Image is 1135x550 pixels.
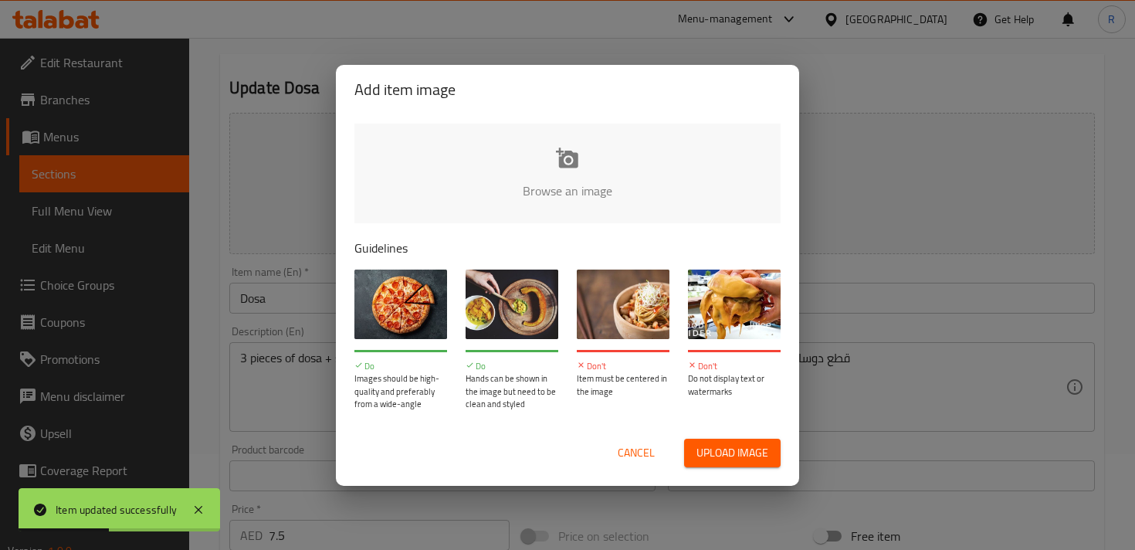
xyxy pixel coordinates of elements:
[688,360,781,373] p: Don't
[577,360,669,373] p: Don't
[466,360,558,373] p: Do
[577,270,669,339] img: guide-img-3@3x.jpg
[618,443,655,463] span: Cancel
[466,270,558,339] img: guide-img-2@3x.jpg
[688,372,781,398] p: Do not display text or watermarks
[354,372,447,411] p: Images should be high-quality and preferably from a wide-angle
[354,77,781,102] h2: Add item image
[688,270,781,339] img: guide-img-4@3x.jpg
[612,439,661,467] button: Cancel
[684,439,781,467] button: Upload image
[354,360,447,373] p: Do
[577,372,669,398] p: Item must be centered in the image
[354,239,781,257] p: Guidelines
[696,443,768,463] span: Upload image
[354,270,447,339] img: guide-img-1@3x.jpg
[56,501,177,518] div: Item updated successfully
[466,372,558,411] p: Hands can be shown in the image but need to be clean and styled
